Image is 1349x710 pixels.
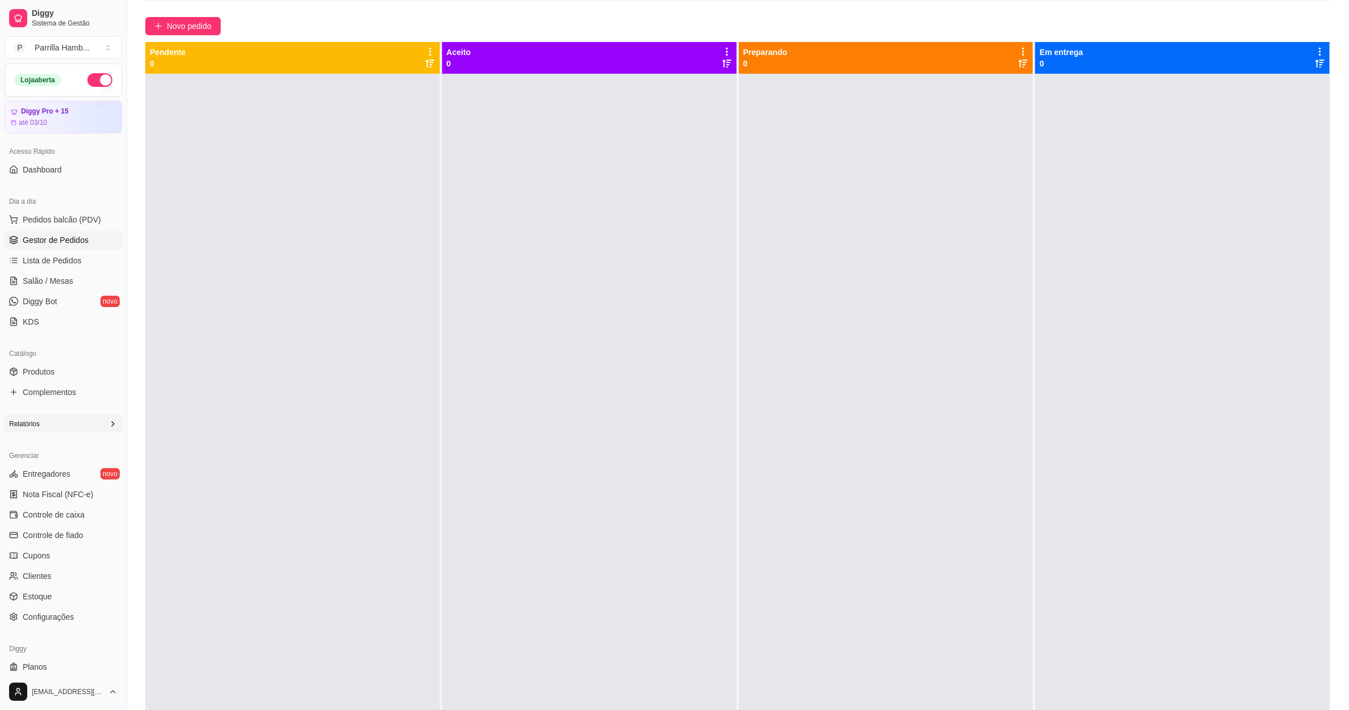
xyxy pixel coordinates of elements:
p: 0 [150,58,186,69]
button: Novo pedido [145,17,221,35]
a: Configurações [5,608,122,626]
a: DiggySistema de Gestão [5,5,122,32]
span: Cupons [23,550,50,561]
button: Select a team [5,36,122,59]
a: Produtos [5,363,122,381]
span: Dashboard [23,164,62,175]
span: Diggy [32,9,117,19]
p: Preparando [743,47,788,58]
p: 0 [743,58,788,69]
a: Diggy Pro + 15até 03/10 [5,101,122,133]
div: Diggy [5,640,122,658]
a: Lista de Pedidos [5,251,122,270]
a: Nota Fiscal (NFC-e) [5,485,122,503]
div: Catálogo [5,345,122,363]
span: Diggy Bot [23,296,57,307]
a: Diggy Botnovo [5,292,122,310]
button: Alterar Status [87,73,112,87]
article: até 03/10 [19,118,47,127]
span: KDS [23,316,39,327]
a: Salão / Mesas [5,272,122,290]
span: Gestor de Pedidos [23,234,89,246]
span: Nota Fiscal (NFC-e) [23,489,93,500]
a: Dashboard [5,161,122,179]
div: Acesso Rápido [5,142,122,161]
a: KDS [5,313,122,331]
span: Produtos [23,366,54,377]
button: Pedidos balcão (PDV) [5,211,122,229]
span: plus [154,22,162,30]
span: Clientes [23,570,52,582]
span: Controle de caixa [23,509,85,520]
a: Clientes [5,567,122,585]
a: Controle de fiado [5,526,122,544]
span: Planos [23,661,47,673]
span: Configurações [23,611,74,623]
button: [EMAIL_ADDRESS][DOMAIN_NAME] [5,678,122,705]
a: Complementos [5,383,122,401]
a: Estoque [5,587,122,606]
div: Gerenciar [5,447,122,465]
p: Aceito [447,47,471,58]
div: Loja aberta [14,74,61,86]
p: 0 [447,58,471,69]
div: Parrilla Hamb ... [35,42,89,53]
span: Relatórios [9,419,40,428]
span: P [14,42,26,53]
div: Dia a dia [5,192,122,211]
p: Em entrega [1040,47,1083,58]
a: Gestor de Pedidos [5,231,122,249]
span: Salão / Mesas [23,275,73,287]
span: Complementos [23,386,76,398]
span: Entregadores [23,468,70,480]
span: Controle de fiado [23,530,83,541]
a: Planos [5,658,122,676]
span: Novo pedido [167,20,212,32]
p: Pendente [150,47,186,58]
p: 0 [1040,58,1083,69]
a: Cupons [5,547,122,565]
span: Estoque [23,591,52,602]
span: Lista de Pedidos [23,255,82,266]
a: Controle de caixa [5,506,122,524]
article: Diggy Pro + 15 [21,107,69,116]
span: [EMAIL_ADDRESS][DOMAIN_NAME] [32,687,104,696]
span: Sistema de Gestão [32,19,117,28]
a: Entregadoresnovo [5,465,122,483]
span: Pedidos balcão (PDV) [23,214,101,225]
